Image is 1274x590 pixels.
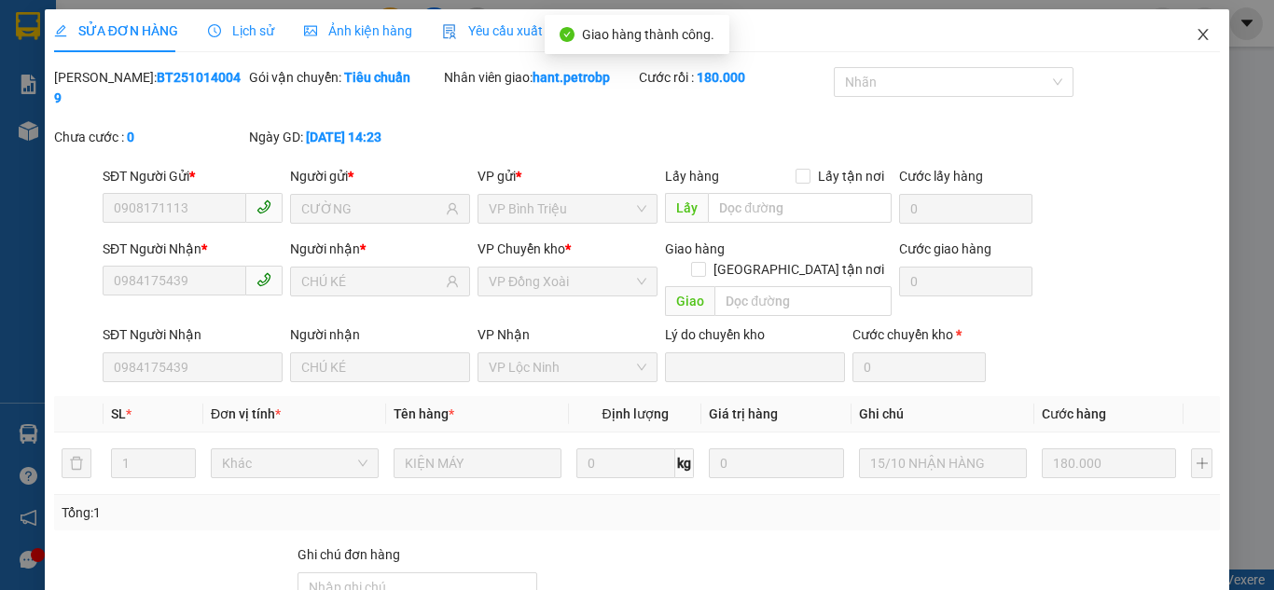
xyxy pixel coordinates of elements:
[301,199,442,219] input: Tên người gửi
[852,396,1034,432] th: Ghi chú
[306,130,381,144] b: [DATE] 14:23
[446,275,459,288] span: user
[290,324,470,345] div: Người nhận
[852,324,986,345] div: Cước chuyển kho
[489,353,646,381] span: VP Lộc Ninh
[560,27,575,42] span: check-circle
[1042,406,1106,421] span: Cước hàng
[899,267,1032,296] input: Cước giao hàng
[1196,27,1211,42] span: close
[859,448,1027,478] input: Ghi Chú
[444,67,635,88] div: Nhân viên giao:
[442,24,457,39] img: icon
[446,202,459,215] span: user
[709,448,843,478] input: 0
[298,547,400,562] label: Ghi chú đơn hàng
[344,70,410,85] b: Tiêu chuẩn
[62,502,493,523] div: Tổng: 1
[394,406,454,421] span: Tên hàng
[697,70,745,85] b: 180.000
[478,241,565,256] span: VP Chuyển kho
[442,23,639,38] span: Yêu cầu xuất hóa đơn điện tử
[1177,9,1229,62] button: Close
[394,448,561,478] input: VD: Bàn, Ghế
[639,67,830,88] div: Cước rồi :
[54,24,67,37] span: edit
[810,166,892,186] span: Lấy tận nơi
[304,24,317,37] span: picture
[665,324,845,345] div: Lý do chuyển kho
[208,23,274,38] span: Lịch sử
[304,23,412,38] span: Ảnh kiện hàng
[54,67,245,108] div: [PERSON_NAME]:
[665,169,719,184] span: Lấy hàng
[706,259,892,280] span: [GEOGRAPHIC_DATA] tận nơi
[1042,448,1176,478] input: 0
[103,239,283,259] div: SĐT Người Nhận
[54,127,245,147] div: Chưa cước :
[290,239,470,259] div: Người nhận
[1191,448,1212,478] button: plus
[249,67,440,88] div: Gói vận chuyển:
[675,448,694,478] span: kg
[256,272,271,287] span: phone
[62,448,91,478] button: delete
[111,406,126,421] span: SL
[899,169,983,184] label: Cước lấy hàng
[478,324,658,345] div: VP Nhận
[709,406,778,421] span: Giá trị hàng
[54,23,178,38] span: SỬA ĐƠN HÀNG
[249,127,440,147] div: Ngày GD:
[489,195,646,223] span: VP Bình Triệu
[533,70,610,85] b: hant.petrobp
[256,199,271,214] span: phone
[602,406,668,421] span: Định lượng
[899,194,1032,224] input: Cước lấy hàng
[665,241,725,256] span: Giao hàng
[489,268,646,295] span: VP Đồng Xoài
[127,130,134,144] b: 0
[665,286,714,316] span: Giao
[211,406,281,421] span: Đơn vị tính
[899,241,991,256] label: Cước giao hàng
[103,166,283,186] div: SĐT Người Gửi
[222,449,367,477] span: Khác
[708,193,892,223] input: Dọc đường
[290,166,470,186] div: Người gửi
[582,27,714,42] span: Giao hàng thành công.
[301,271,442,292] input: Tên người nhận
[103,324,283,345] div: SĐT Người Nhận
[665,193,708,223] span: Lấy
[714,286,892,316] input: Dọc đường
[208,24,221,37] span: clock-circle
[478,166,658,186] div: VP gửi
